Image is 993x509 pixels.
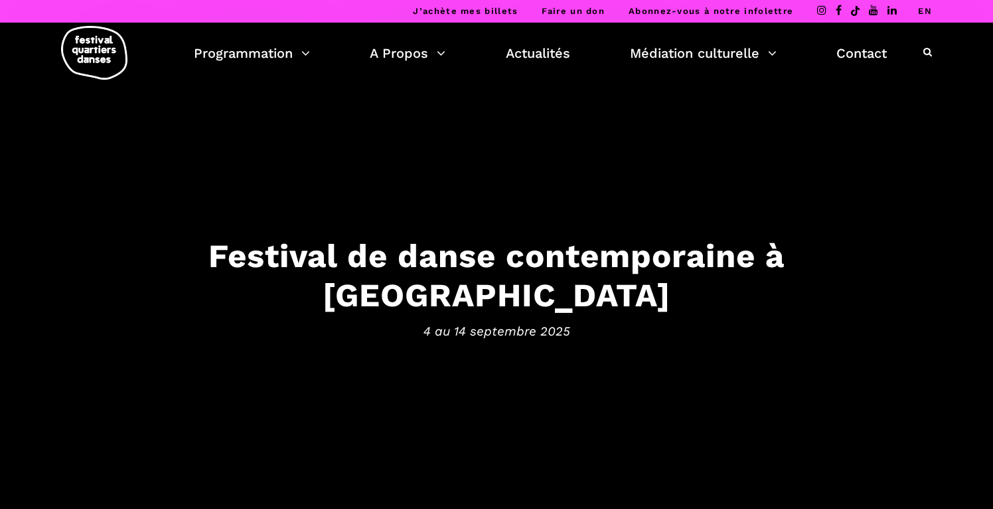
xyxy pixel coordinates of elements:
a: J’achète mes billets [413,6,518,16]
a: Contact [836,42,887,64]
a: Actualités [506,42,570,64]
a: EN [918,6,932,16]
a: Programmation [194,42,310,64]
img: logo-fqd-med [61,26,127,80]
a: A Propos [370,42,445,64]
h3: Festival de danse contemporaine à [GEOGRAPHIC_DATA] [85,237,908,315]
a: Faire un don [542,6,605,16]
a: Abonnez-vous à notre infolettre [629,6,793,16]
a: Médiation culturelle [630,42,777,64]
span: 4 au 14 septembre 2025 [85,321,908,341]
